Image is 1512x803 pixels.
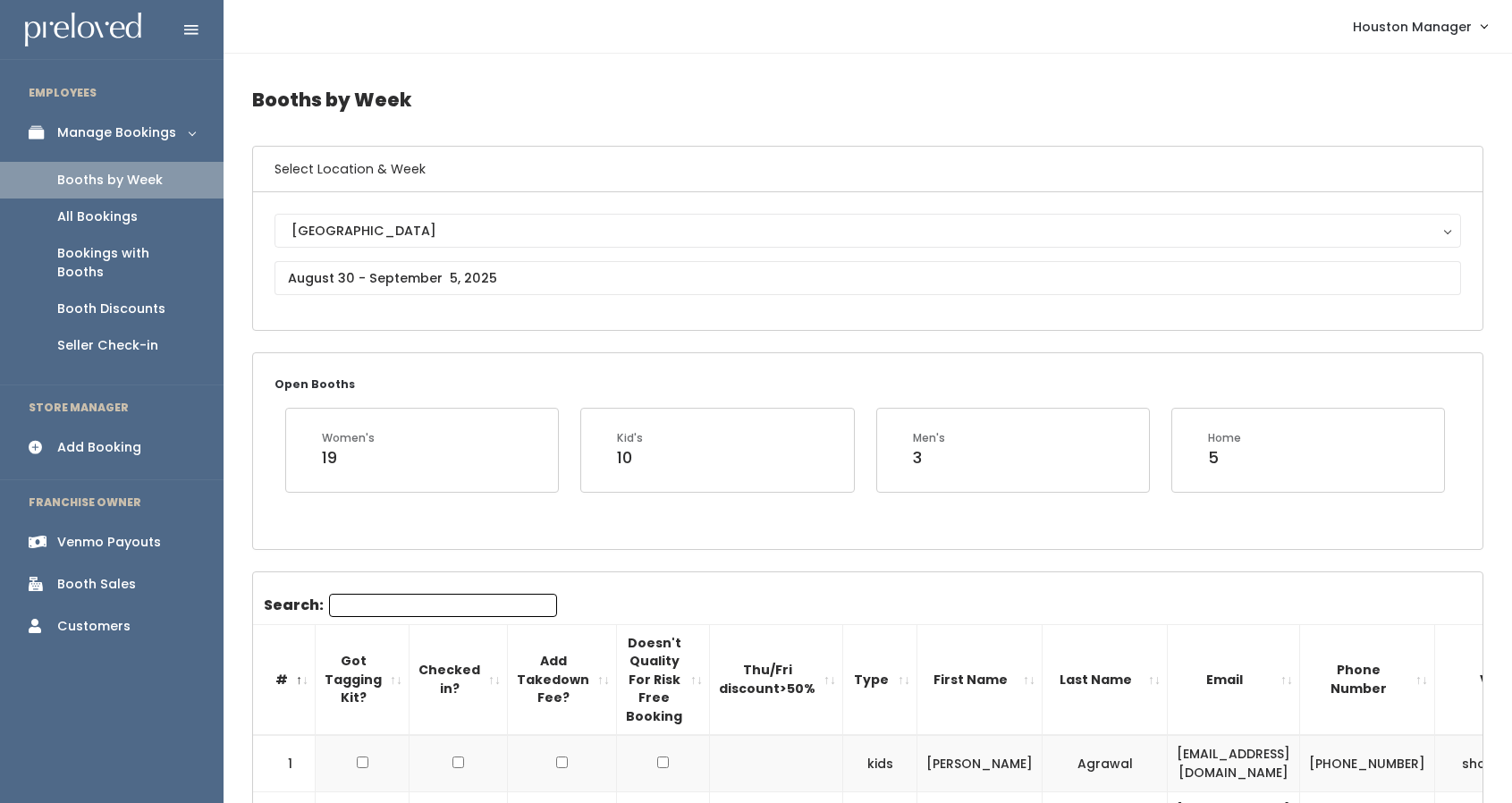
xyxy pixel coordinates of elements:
[57,207,138,226] div: All Bookings
[1300,735,1435,791] td: [PHONE_NUMBER]
[1168,624,1300,735] th: Email: activate to sort column ascending
[843,624,917,735] th: Type: activate to sort column ascending
[917,735,1043,791] td: [PERSON_NAME]
[843,735,917,791] td: kids
[913,430,945,446] div: Men's
[57,575,136,594] div: Booth Sales
[329,594,557,617] input: Search:
[322,430,375,446] div: Women's
[1208,446,1241,469] div: 5
[322,446,375,469] div: 19
[1353,17,1472,37] span: Houston Manager
[57,533,161,552] div: Venmo Payouts
[275,214,1461,248] button: [GEOGRAPHIC_DATA]
[253,735,316,791] td: 1
[508,624,617,735] th: Add Takedown Fee?: activate to sort column ascending
[1208,430,1241,446] div: Home
[57,336,158,355] div: Seller Check-in
[57,438,141,457] div: Add Booking
[264,594,557,617] label: Search:
[1043,735,1168,791] td: Agrawal
[1043,624,1168,735] th: Last Name: activate to sort column ascending
[917,624,1043,735] th: First Name: activate to sort column ascending
[710,624,843,735] th: Thu/Fri discount&gt;50%: activate to sort column ascending
[291,221,1444,241] div: [GEOGRAPHIC_DATA]
[617,446,643,469] div: 10
[316,624,410,735] th: Got Tagging Kit?: activate to sort column ascending
[57,617,131,636] div: Customers
[253,624,316,735] th: #: activate to sort column descending
[57,171,163,190] div: Booths by Week
[252,75,1483,124] h4: Booths by Week
[1300,624,1435,735] th: Phone Number: activate to sort column ascending
[617,624,710,735] th: Doesn't Quality For Risk Free Booking : activate to sort column ascending
[275,261,1461,295] input: August 30 - September 5, 2025
[913,446,945,469] div: 3
[410,624,508,735] th: Checked in?: activate to sort column ascending
[57,244,195,282] div: Bookings with Booths
[57,123,176,142] div: Manage Bookings
[617,430,643,446] div: Kid's
[1335,7,1505,46] a: Houston Manager
[1168,735,1300,791] td: [EMAIL_ADDRESS][DOMAIN_NAME]
[25,13,141,47] img: preloved logo
[253,147,1482,192] h6: Select Location & Week
[57,300,165,318] div: Booth Discounts
[275,376,355,392] small: Open Booths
